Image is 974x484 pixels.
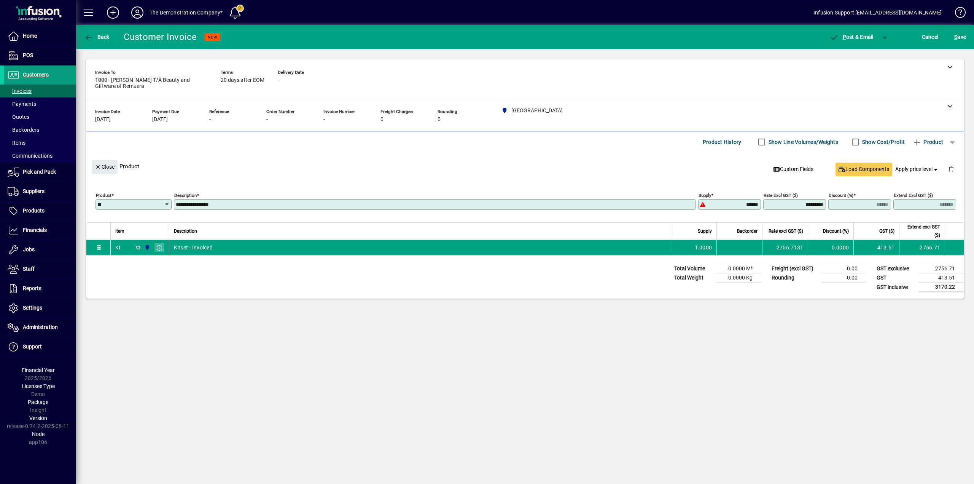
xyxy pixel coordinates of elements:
[770,163,817,176] button: Custom Fields
[670,264,716,273] td: Total Volume
[952,30,968,44] button: Save
[209,117,211,123] span: -
[152,117,168,123] span: [DATE]
[700,135,745,149] button: Product History
[767,138,838,146] label: Show Line Volumes/Weights
[823,227,849,235] span: Discount (%)
[23,188,45,194] span: Suppliers
[23,169,56,175] span: Pick and Pack
[4,46,76,65] a: POS
[918,264,964,273] td: 2756.71
[208,35,217,40] span: NEW
[221,77,264,83] span: 20 days after EOM
[150,6,223,19] div: The Demonstration Company*
[23,343,42,350] span: Support
[438,117,441,123] span: 0
[699,193,711,198] mat-label: Supply
[278,77,279,83] span: -
[861,138,905,146] label: Show Cost/Profit
[942,166,960,173] app-page-header-button: Delete
[4,149,76,162] a: Communications
[23,227,47,233] span: Financials
[909,135,947,149] button: Product
[23,208,45,214] span: Products
[918,273,964,283] td: 413.51
[920,30,941,44] button: Cancel
[954,31,966,43] span: ave
[4,279,76,298] a: Reports
[4,123,76,136] a: Backorders
[23,305,42,311] span: Settings
[773,165,814,173] span: Custom Fields
[821,264,867,273] td: 0.00
[86,152,964,180] div: Product
[4,110,76,123] a: Quotes
[174,193,197,198] mat-label: Description
[23,246,35,252] span: Jobs
[836,163,892,176] button: Load Components
[737,227,758,235] span: Backorder
[174,244,213,251] span: Kitset - Invoiced
[8,127,39,133] span: Backorders
[101,6,125,19] button: Add
[96,193,111,198] mat-label: Product
[125,6,150,19] button: Profile
[826,30,877,44] button: Post & Email
[769,227,803,235] span: Rate excl GST ($)
[8,114,29,120] span: Quotes
[90,163,119,170] app-page-header-button: Close
[899,240,945,255] td: 2756.71
[23,266,35,272] span: Staff
[695,244,712,251] span: 1.0000
[895,165,939,173] span: Apply price level
[768,264,821,273] td: Freight (excl GST)
[879,227,894,235] span: GST ($)
[698,227,712,235] span: Supply
[4,260,76,279] a: Staff
[8,140,25,146] span: Items
[4,201,76,220] a: Products
[839,165,889,173] span: Load Components
[764,193,798,198] mat-label: Rate excl GST ($)
[4,299,76,318] a: Settings
[124,31,197,43] div: Customer Invoice
[8,88,32,94] span: Invoices
[904,223,940,240] span: Extend excl GST ($)
[4,163,76,182] a: Pick and Pack
[4,221,76,240] a: Financials
[32,431,45,437] span: Node
[266,117,268,123] span: -
[22,367,55,373] span: Financial Year
[954,34,957,40] span: S
[670,273,716,283] td: Total Weight
[4,85,76,97] a: Invoices
[873,264,918,273] td: GST exclusive
[829,193,853,198] mat-label: Discount (%)
[873,273,918,283] td: GST
[95,117,111,123] span: [DATE]
[23,52,33,58] span: POS
[82,30,111,44] button: Back
[873,283,918,292] td: GST inclusive
[28,399,48,405] span: Package
[380,117,384,123] span: 0
[95,77,209,89] span: 1000 - [PERSON_NAME] T/A Beauty and Giftware of Remuera
[8,153,53,159] span: Communications
[4,182,76,201] a: Suppliers
[894,193,933,198] mat-label: Extend excl GST ($)
[174,227,197,235] span: Description
[92,160,118,174] button: Close
[768,273,821,283] td: Rounding
[949,2,964,26] a: Knowledge Base
[813,6,942,19] div: Infusion Support [EMAIL_ADDRESS][DOMAIN_NAME]
[84,34,110,40] span: Back
[115,244,121,251] div: KI
[4,337,76,356] a: Support
[115,227,124,235] span: Item
[23,285,41,291] span: Reports
[142,243,151,252] span: Auckland
[821,273,867,283] td: 0.00
[853,240,899,255] td: 413.51
[922,31,939,43] span: Cancel
[4,27,76,46] a: Home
